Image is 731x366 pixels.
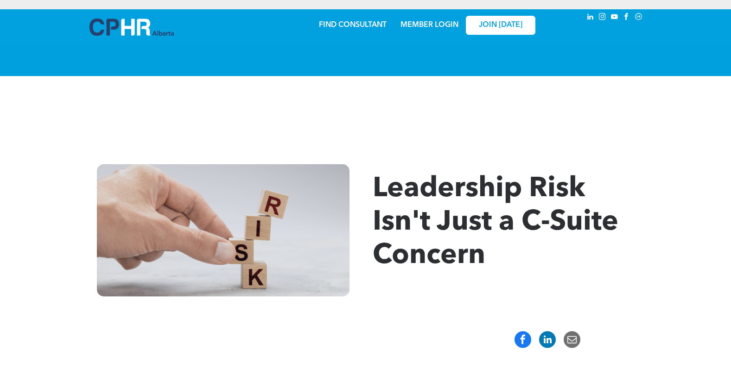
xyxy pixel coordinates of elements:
[89,19,174,36] img: A blue and white logo for cp alberta
[373,175,618,270] span: Leadership Risk Isn't Just a C-Suite Concern
[319,21,387,29] a: FIND CONSULTANT
[622,12,632,24] a: facebook
[598,12,608,24] a: instagram
[466,16,535,35] a: JOIN [DATE]
[585,12,596,24] a: linkedin
[610,12,620,24] a: youtube
[479,21,522,30] span: JOIN [DATE]
[400,21,458,29] a: MEMBER LOGIN
[634,12,644,24] a: Social network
